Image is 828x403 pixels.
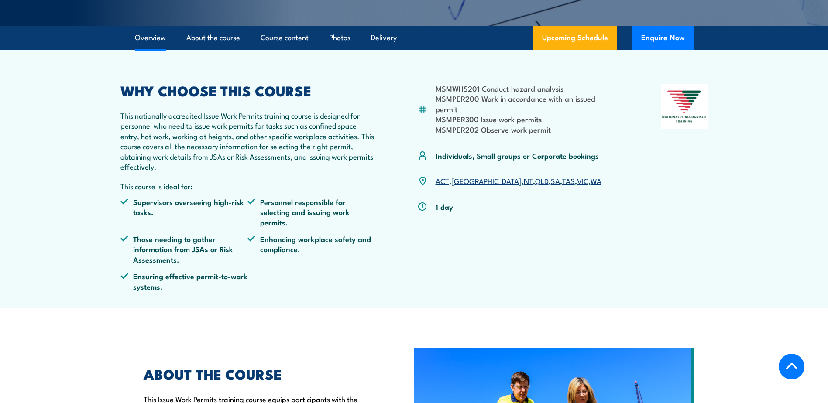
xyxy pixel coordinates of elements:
[120,181,375,191] p: This course is ideal for:
[120,110,375,171] p: This nationally accredited Issue Work Permits training course is designed for personnel who need ...
[533,26,617,50] a: Upcoming Schedule
[661,84,708,129] img: Nationally Recognised Training logo.
[247,234,375,264] li: Enhancing workplace safety and compliance.
[551,175,560,186] a: SA
[261,26,309,49] a: Course content
[436,176,601,186] p: , , , , , , ,
[632,26,694,50] button: Enquire Now
[135,26,166,49] a: Overview
[120,271,248,291] li: Ensuring effective permit-to-work systems.
[436,175,449,186] a: ACT
[186,26,240,49] a: About the course
[144,368,374,380] h2: ABOUT THE COURSE
[120,197,248,227] li: Supervisors overseeing high-risk tasks.
[120,84,375,96] h2: WHY CHOOSE THIS COURSE
[436,93,618,114] li: MSMPER200 Work in accordance with an issued permit
[329,26,350,49] a: Photos
[371,26,397,49] a: Delivery
[436,150,599,161] p: Individuals, Small groups or Corporate bookings
[436,124,618,134] li: MSMPER202 Observe work permit
[535,175,549,186] a: QLD
[577,175,588,186] a: VIC
[120,234,248,264] li: Those needing to gather information from JSAs or Risk Assessments.
[436,201,453,212] p: 1 day
[562,175,575,186] a: TAS
[451,175,522,186] a: [GEOGRAPHIC_DATA]
[436,83,618,93] li: MSMWHS201 Conduct hazard analysis
[436,114,618,124] li: MSMPER300 Issue work permits
[591,175,601,186] a: WA
[247,197,375,227] li: Personnel responsible for selecting and issuing work permits.
[524,175,533,186] a: NT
